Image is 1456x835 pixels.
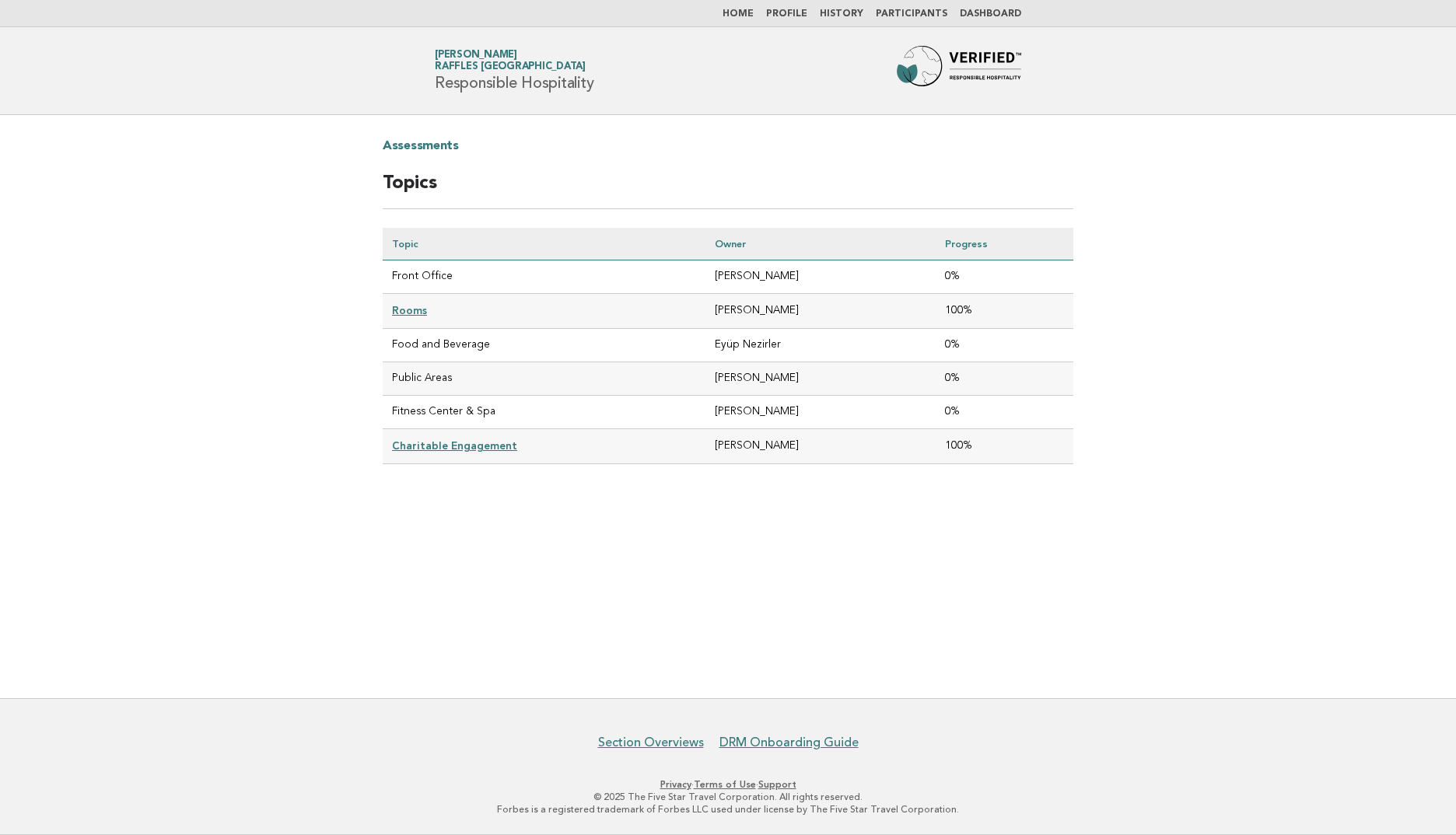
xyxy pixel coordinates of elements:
[383,362,705,396] td: Public Areas
[383,396,705,429] td: Fitness Center & Spa
[897,46,1021,96] img: Forbes Travel Guide
[936,329,1073,362] td: 0%
[435,51,593,91] h1: Responsible Hospitality
[705,429,936,464] td: [PERSON_NAME]
[383,134,459,159] a: Assessments
[383,171,1073,209] h2: Topics
[936,396,1073,429] td: 0%
[435,62,586,72] span: Raffles [GEOGRAPHIC_DATA]
[723,9,754,19] a: Home
[705,329,936,362] td: Eyüp Nezirler
[766,9,807,19] a: Profile
[660,779,691,790] a: Privacy
[936,228,1073,260] th: Progress
[435,50,586,72] a: [PERSON_NAME]Raffles [GEOGRAPHIC_DATA]
[705,228,936,260] th: Owner
[758,779,796,790] a: Support
[936,429,1073,464] td: 100%
[705,362,936,396] td: [PERSON_NAME]
[392,304,427,316] a: Rooms
[936,260,1073,294] td: 0%
[383,228,705,260] th: Topic
[392,439,517,452] a: Charitable Engagement
[936,294,1073,329] td: 100%
[252,791,1204,803] p: © 2025 The Five Star Travel Corporation. All rights reserved.
[960,9,1021,19] a: Dashboard
[719,735,859,750] a: DRM Onboarding Guide
[383,260,705,294] td: Front Office
[705,294,936,329] td: [PERSON_NAME]
[876,9,947,19] a: Participants
[820,9,863,19] a: History
[383,329,705,362] td: Food and Beverage
[252,803,1204,816] p: Forbes is a registered trademark of Forbes LLC used under license by The Five Star Travel Corpora...
[705,260,936,294] td: [PERSON_NAME]
[598,735,704,750] a: Section Overviews
[936,362,1073,396] td: 0%
[705,396,936,429] td: [PERSON_NAME]
[252,778,1204,791] p: · ·
[694,779,756,790] a: Terms of Use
